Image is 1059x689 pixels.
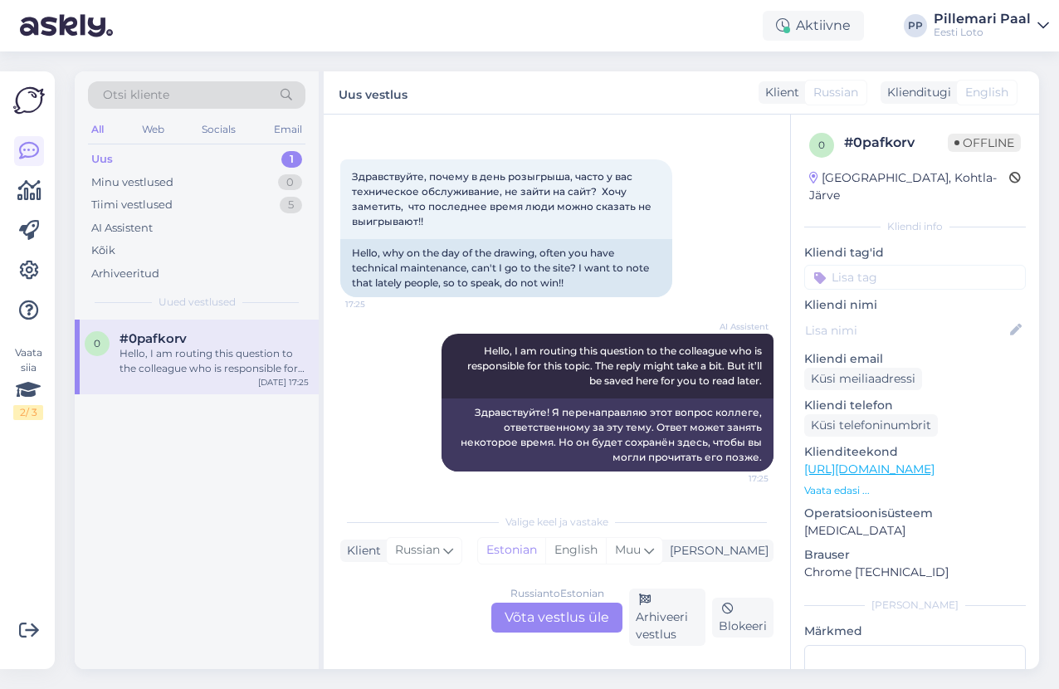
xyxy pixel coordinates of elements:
p: Brauser [804,546,1026,564]
p: Operatsioonisüsteem [804,505,1026,522]
label: Uus vestlus [339,81,407,104]
input: Lisa tag [804,265,1026,290]
span: Hello, I am routing this question to the colleague who is responsible for this topic. The reply m... [467,344,764,387]
div: Valige keel ja vastake [340,515,774,530]
div: Uus [91,151,113,168]
p: Märkmed [804,623,1026,640]
img: Askly Logo [13,85,45,116]
div: [DATE] 17:25 [258,376,309,388]
div: Arhiveeri vestlus [629,589,705,646]
div: 5 [280,197,302,213]
div: Klient [340,542,381,560]
p: Chrome [TECHNICAL_ID] [804,564,1026,581]
div: Tiimi vestlused [91,197,173,213]
span: Russian [813,84,858,101]
div: Küsi telefoninumbrit [804,414,938,437]
span: Muu [615,542,641,557]
div: Blokeeri [712,598,774,638]
span: AI Assistent [706,320,769,333]
p: Kliendi tag'id [804,244,1026,261]
div: 1 [281,151,302,168]
div: Minu vestlused [91,174,173,191]
div: Vaata siia [13,345,43,420]
div: All [88,119,107,140]
span: 0 [94,337,100,349]
div: Pillemari Paal [934,12,1031,26]
div: Võta vestlus üle [491,603,622,633]
span: Otsi kliente [103,86,169,104]
span: #0pafkorv [120,331,187,346]
div: Eesti Loto [934,26,1031,39]
div: Kliendi info [804,219,1026,234]
div: Здравствуйте! Я перенаправляю этот вопрос коллеге, ответственному за эту тему. Ответ может занять... [442,398,774,472]
a: Pillemari PaalEesti Loto [934,12,1049,39]
span: Russian [395,541,440,560]
div: [GEOGRAPHIC_DATA], Kohtla-Järve [809,169,1009,204]
a: [URL][DOMAIN_NAME] [804,462,935,476]
span: English [965,84,1008,101]
div: Hello, why on the day of the drawing, often you have technical maintenance, can't I go to the sit... [340,239,672,297]
div: PP [904,14,927,37]
span: Offline [948,134,1021,152]
span: 17:25 [345,298,407,310]
div: Arhiveeritud [91,266,159,282]
div: 2 / 3 [13,405,43,420]
div: 0 [278,174,302,191]
span: 17:25 [706,472,769,485]
div: Web [139,119,168,140]
p: Kliendi telefon [804,397,1026,414]
p: [MEDICAL_DATA] [804,522,1026,540]
span: Uued vestlused [159,295,236,310]
p: Vaata edasi ... [804,483,1026,498]
div: Küsi meiliaadressi [804,368,922,390]
div: Email [271,119,305,140]
div: AI Assistent [91,220,153,237]
p: Kliendi email [804,350,1026,368]
div: Aktiivne [763,11,864,41]
div: Kõik [91,242,115,259]
div: English [545,538,606,563]
p: Klienditeekond [804,443,1026,461]
div: Klienditugi [881,84,951,101]
div: Klient [759,84,799,101]
span: 0 [818,139,825,151]
div: [PERSON_NAME] [804,598,1026,613]
span: Здравствуйте, почему в день розыгрыша, часто у вас техническое обслуживание, не зайти на сайт? Хо... [352,170,654,227]
input: Lisa nimi [805,321,1007,340]
div: Socials [198,119,239,140]
p: Kliendi nimi [804,296,1026,314]
div: Hello, I am routing this question to the colleague who is responsible for this topic. The reply m... [120,346,309,376]
div: Estonian [478,538,545,563]
div: Russian to Estonian [510,586,604,601]
div: # 0pafkorv [844,133,948,153]
div: [PERSON_NAME] [663,542,769,560]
